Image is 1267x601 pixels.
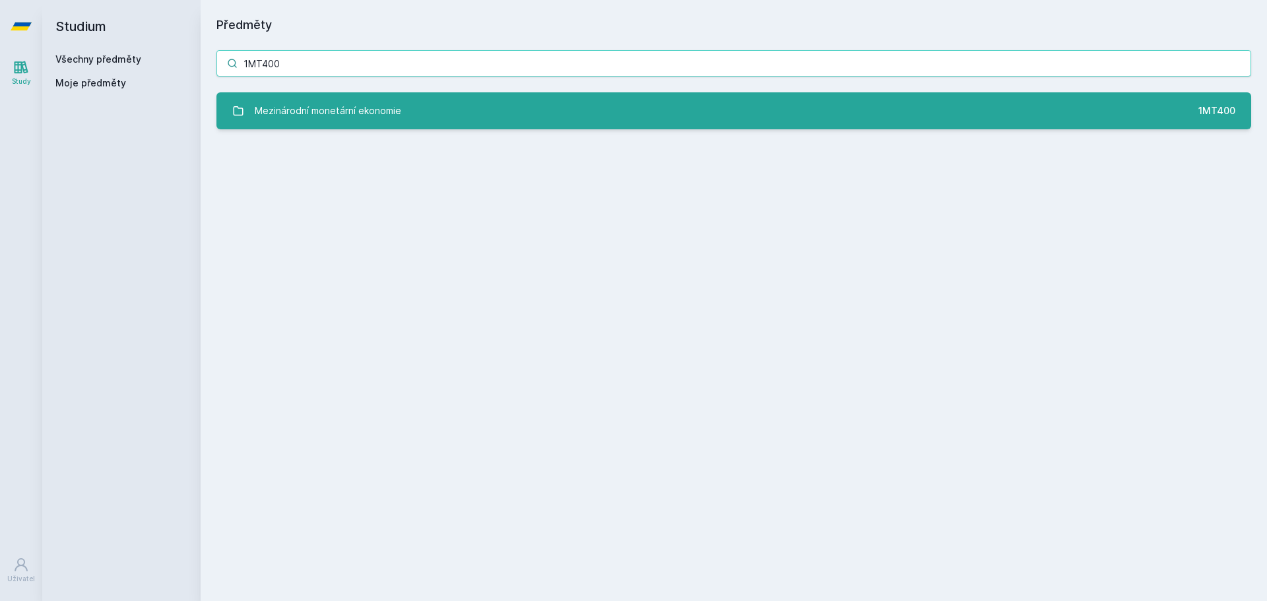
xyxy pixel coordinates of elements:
a: Study [3,53,40,93]
a: Uživatel [3,550,40,590]
div: 1MT400 [1198,104,1235,117]
input: Název nebo ident předmětu… [216,50,1251,77]
div: Uživatel [7,574,35,584]
span: Moje předměty [55,77,126,90]
a: Mezinárodní monetární ekonomie 1MT400 [216,92,1251,129]
div: Study [12,77,31,86]
a: Všechny předměty [55,53,141,65]
h1: Předměty [216,16,1251,34]
div: Mezinárodní monetární ekonomie [255,98,401,124]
